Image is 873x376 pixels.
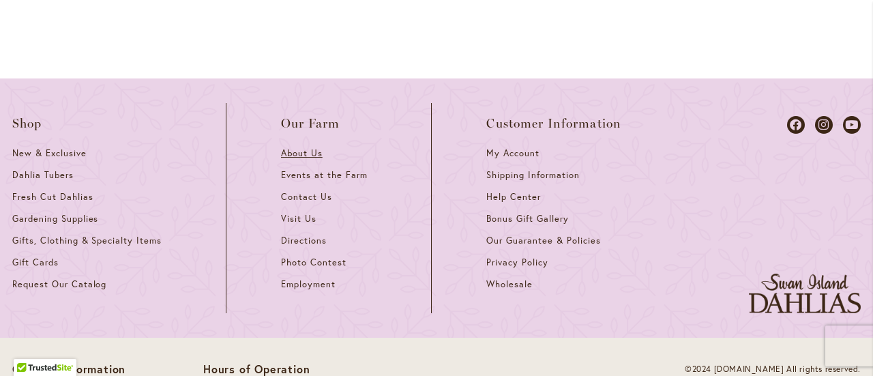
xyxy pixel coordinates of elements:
span: Events at the Farm [281,169,367,181]
span: Gardening Supplies [12,213,98,225]
span: New & Exclusive [12,147,87,159]
span: Wholesale [486,278,533,290]
span: Employment [281,278,336,290]
span: Our Farm [281,117,340,130]
span: Bonus Gift Gallery [486,213,568,225]
span: Request Our Catalog [12,278,106,290]
span: Shipping Information [486,169,579,181]
iframe: Launch Accessibility Center [10,328,48,366]
span: Gifts, Clothing & Specialty Items [12,235,162,246]
span: Directions [281,235,327,246]
span: ©2024 [DOMAIN_NAME] All rights reserved. [685,364,861,374]
span: Gift Cards [12,257,59,268]
span: Fresh Cut Dahlias [12,191,93,203]
span: Photo Contest [281,257,346,268]
span: Help Center [486,191,541,203]
span: Customer Information [486,117,621,130]
a: Dahlias on Instagram [815,116,833,134]
span: Visit Us [281,213,316,225]
span: Privacy Policy [486,257,548,268]
span: Our Guarantee & Policies [486,235,600,246]
span: Dahlia Tubers [12,169,74,181]
span: Contact Us [281,191,332,203]
span: Shop [12,117,42,130]
a: Dahlias on Youtube [843,116,861,134]
span: About Us [281,147,323,159]
p: Contact Information [12,362,166,376]
p: Hours of Operation [203,362,439,376]
span: My Account [486,147,539,159]
a: Dahlias on Facebook [787,116,805,134]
